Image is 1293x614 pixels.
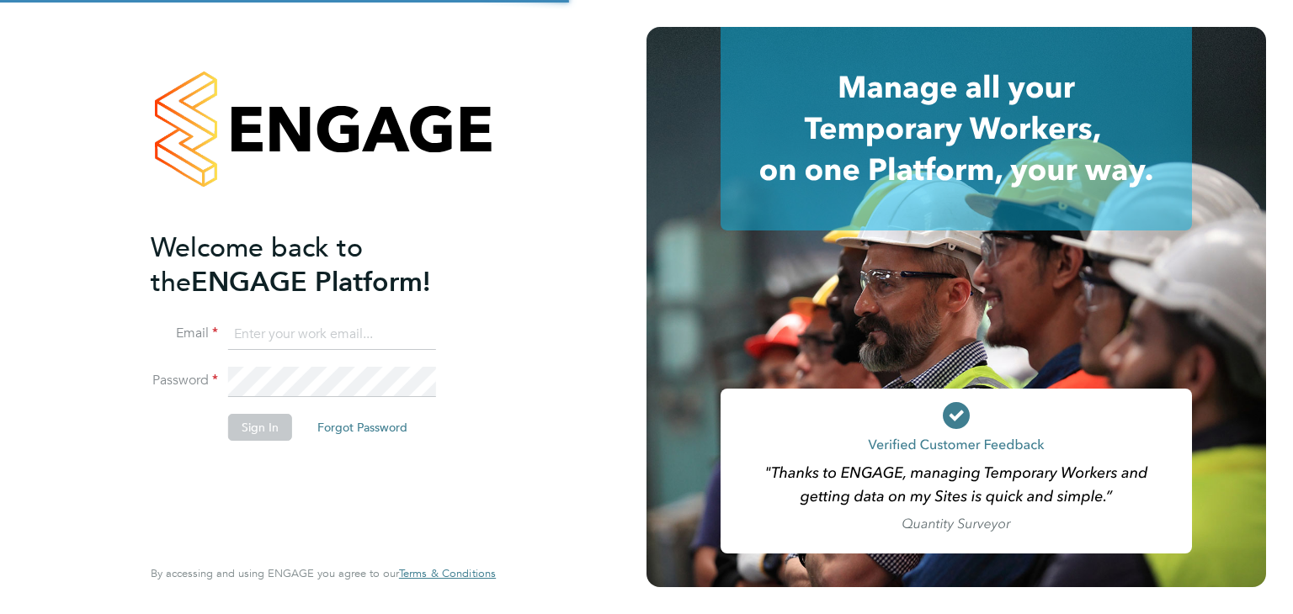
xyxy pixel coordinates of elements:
button: Sign In [228,414,292,441]
label: Email [151,325,218,342]
h2: ENGAGE Platform! [151,230,479,299]
span: By accessing and using ENGAGE you agree to our [151,566,496,580]
input: Enter your work email... [228,320,436,350]
a: Terms & Conditions [399,567,496,580]
label: Password [151,372,218,389]
button: Forgot Password [304,414,421,441]
span: Welcome back to the [151,231,363,299]
span: Terms & Conditions [399,566,496,580]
